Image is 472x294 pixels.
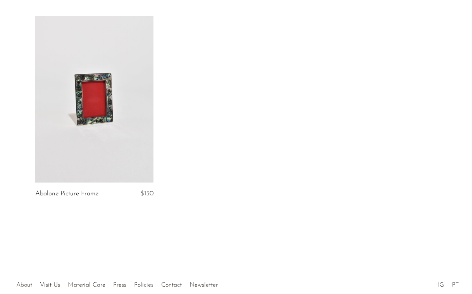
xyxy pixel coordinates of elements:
[113,282,126,288] a: Press
[12,276,222,291] ul: Quick links
[134,282,153,288] a: Policies
[40,282,60,288] a: Visit Us
[452,282,459,288] a: PT
[438,282,444,288] a: IG
[161,282,182,288] a: Contact
[140,190,153,197] span: $150
[35,190,98,197] a: Abalone Picture Frame
[434,276,463,291] ul: Social Medias
[68,282,105,288] a: Material Care
[16,282,32,288] a: About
